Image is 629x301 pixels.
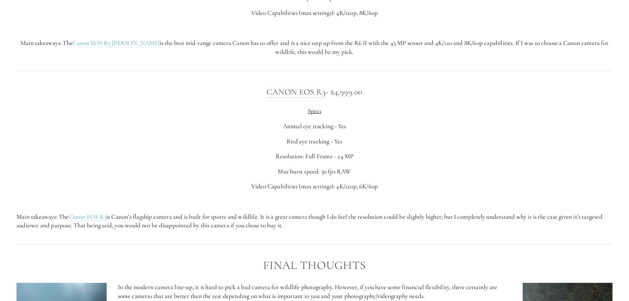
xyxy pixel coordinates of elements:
p: Video Capabilities (max settings): 4K/120p, 6K/60p [17,182,612,191]
p: In the modern camera line-up, it is hard to pick a bad camera for wildlife photography. However, ... [118,283,511,300]
p: Main takeaways: The is Canon’s flagship camera and is built for sports and wildlife. It is a grea... [17,212,612,230]
a: Canon EOS R5 [PERSON_NAME] [73,39,160,47]
h2: Final Thoughts [17,259,612,272]
p: Main takeaways: The is the best mid-range camera Canon has to offer and is a nice step up from th... [17,39,612,56]
p: Resolution: Full Frame - 24 MP [17,152,612,161]
p: Max burst speed: 30 fps RAW [17,167,612,176]
p: Video Capabilities (max settings): 4K/120p, 8K/60p [17,9,612,18]
p: Animal eye tracking - Yes [17,122,612,131]
a: Canon EOS R3 [69,213,106,221]
a: Canon EOS R3 [266,87,326,97]
p: Bird eye tracking - Yes [17,137,612,146]
span: Specs [308,107,322,115]
h3: - $4,999.00 [17,85,612,98]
